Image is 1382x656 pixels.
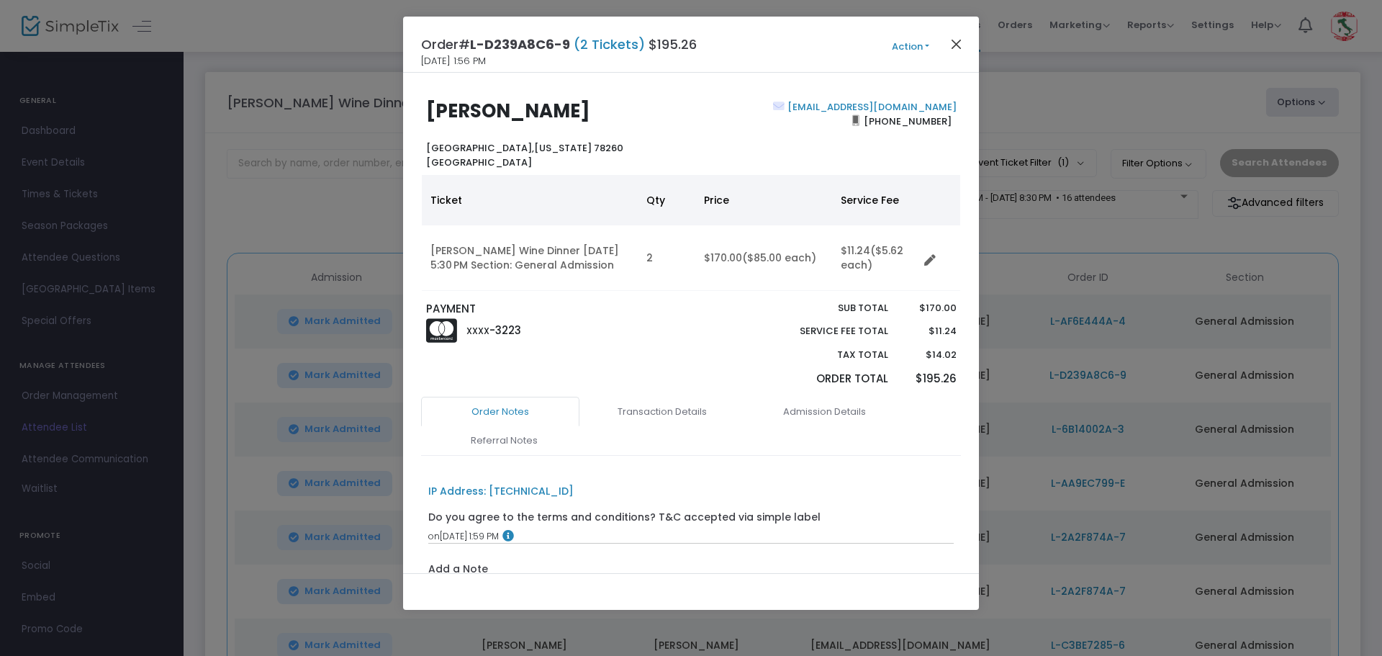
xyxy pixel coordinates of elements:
b: [US_STATE] 78260 [GEOGRAPHIC_DATA] [426,141,623,169]
td: $170.00 [695,225,832,291]
a: Transaction Details [583,397,741,427]
td: $11.24 [832,225,918,291]
div: IP Address: [TECHNICAL_ID] [428,484,574,499]
td: [PERSON_NAME] Wine Dinner [DATE] 5:30 PM Section: General Admission [422,225,638,291]
p: Sub total [766,301,888,315]
span: [PHONE_NUMBER] [859,109,957,132]
span: -3223 [489,323,521,338]
p: Tax Total [766,348,888,362]
span: [DATE] 1:56 PM [421,54,486,68]
th: Qty [638,175,695,225]
a: Order Notes [421,397,579,427]
th: Service Fee [832,175,918,225]
span: on [428,530,440,542]
label: Add a Note [428,562,488,580]
div: Data table [422,175,960,291]
div: Do you agree to the terms and conditions? T&C accepted via simple label [428,510,821,525]
a: Admission Details [745,397,903,427]
h4: Order# $195.26 [421,35,697,54]
b: [PERSON_NAME] [426,98,590,124]
span: L-D239A8C6-9 [470,35,570,53]
span: ($5.62 each) [841,243,903,272]
a: [EMAIL_ADDRESS][DOMAIN_NAME] [785,100,957,114]
p: PAYMENT [426,301,685,318]
td: 2 [638,225,695,291]
button: Action [867,39,954,55]
th: Ticket [422,175,638,225]
span: XXXX [466,325,489,337]
span: (2 Tickets) [570,35,649,53]
p: $195.26 [902,371,956,387]
span: ($85.00 each) [742,251,816,265]
p: $14.02 [902,348,956,362]
span: [GEOGRAPHIC_DATA], [426,141,534,155]
a: Referral Notes [425,426,583,456]
button: Close [947,35,966,53]
p: $170.00 [902,301,956,315]
p: $11.24 [902,324,956,338]
th: Price [695,175,832,225]
p: Order Total [766,371,888,387]
p: Service Fee Total [766,324,888,338]
div: [DATE] 1:59 PM [428,530,954,543]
